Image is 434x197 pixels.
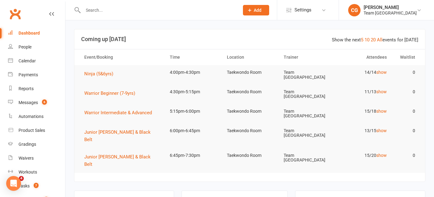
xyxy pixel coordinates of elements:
[8,68,65,82] a: Payments
[278,65,335,85] td: Team [GEOGRAPHIC_DATA]
[392,124,421,138] td: 0
[364,10,417,16] div: Team [GEOGRAPHIC_DATA]
[19,58,36,63] div: Calendar
[8,110,65,124] a: Automations
[19,86,34,91] div: Reports
[361,37,363,43] a: 5
[335,124,392,138] td: 13/15
[335,148,392,163] td: 15/20
[81,6,235,15] input: Search...
[392,148,421,163] td: 0
[377,37,382,43] a: All
[278,49,335,65] th: Trainer
[365,37,369,43] a: 10
[84,154,151,167] span: Junior [PERSON_NAME] & Black Belt
[164,65,221,80] td: 4:00pm-4:30pm
[19,156,34,161] div: Waivers
[221,85,278,99] td: Taekwondo Room
[84,129,151,142] span: Junior [PERSON_NAME] & Black Belt
[376,109,387,114] a: show
[84,109,156,116] button: Warrior Intermediate & Advanced
[164,124,221,138] td: 6:00pm-6:45pm
[335,49,392,65] th: Attendees
[348,4,361,16] div: CG
[335,65,392,80] td: 14/14
[164,104,221,119] td: 5:15pm-6:00pm
[42,99,47,105] span: 6
[19,170,37,174] div: Workouts
[84,90,140,97] button: Warrior Beginner (7-9yrs)
[19,176,24,181] span: 4
[8,179,65,193] a: Tasks 7
[221,104,278,119] td: Taekwondo Room
[221,124,278,138] td: Taekwondo Room
[8,137,65,151] a: Gradings
[79,49,164,65] th: Event/Booking
[19,31,40,36] div: Dashboard
[376,153,387,158] a: show
[19,44,31,49] div: People
[243,5,269,15] button: Add
[332,36,418,44] div: Show the next events for [DATE]
[84,71,113,77] span: Ninja (5&6yrs)
[164,148,221,163] td: 6:45pm-7:30pm
[7,6,23,22] a: Clubworx
[8,124,65,137] a: Product Sales
[84,90,135,96] span: Warrior Beginner (7-9yrs)
[84,128,159,143] button: Junior [PERSON_NAME] & Black Belt
[376,70,387,75] a: show
[19,72,38,77] div: Payments
[19,114,44,119] div: Automations
[19,128,45,133] div: Product Sales
[371,37,376,43] a: 20
[278,85,335,104] td: Team [GEOGRAPHIC_DATA]
[84,70,118,78] button: Ninja (5&6yrs)
[8,165,65,179] a: Workouts
[335,104,392,119] td: 15/18
[81,36,418,42] h3: Coming up [DATE]
[376,128,387,133] a: show
[8,96,65,110] a: Messages 6
[364,5,417,10] div: [PERSON_NAME]
[6,176,21,191] div: Open Intercom Messenger
[8,40,65,54] a: People
[254,8,261,13] span: Add
[392,65,421,80] td: 0
[164,49,221,65] th: Time
[392,49,421,65] th: Waitlist
[335,85,392,99] td: 11/13
[19,100,38,105] div: Messages
[221,49,278,65] th: Location
[8,26,65,40] a: Dashboard
[8,151,65,165] a: Waivers
[278,104,335,124] td: Team [GEOGRAPHIC_DATA]
[392,104,421,119] td: 0
[34,183,39,188] span: 7
[19,183,30,188] div: Tasks
[19,142,36,147] div: Gradings
[278,148,335,168] td: Team [GEOGRAPHIC_DATA]
[221,65,278,80] td: Taekwondo Room
[164,85,221,99] td: 4:30pm-5:15pm
[221,148,278,163] td: Taekwondo Room
[376,89,387,94] a: show
[294,3,311,17] span: Settings
[8,82,65,96] a: Reports
[84,153,159,168] button: Junior [PERSON_NAME] & Black Belt
[84,110,152,115] span: Warrior Intermediate & Advanced
[8,54,65,68] a: Calendar
[392,85,421,99] td: 0
[278,124,335,143] td: Team [GEOGRAPHIC_DATA]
